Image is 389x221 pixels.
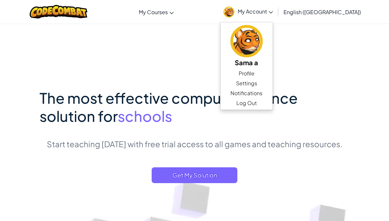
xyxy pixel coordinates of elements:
h5: Sama a [227,57,266,68]
span: English ([GEOGRAPHIC_DATA]) [284,9,361,15]
p: Start teaching [DATE] with free trial access to all games and teaching resources. [47,138,343,150]
span: My Courses [139,9,168,15]
span: schools [118,107,172,125]
button: Get My Solution [152,167,237,183]
a: English ([GEOGRAPHIC_DATA]) [280,3,364,21]
img: CodeCombat logo [30,5,87,18]
a: My Account [220,1,276,22]
img: avatar [224,7,234,17]
a: My Courses [135,3,177,21]
span: My Account [238,8,273,15]
a: Sama a [221,24,273,69]
a: Log Out [221,98,273,108]
img: avatar [230,25,263,57]
a: Settings [221,78,273,88]
a: Notifications [221,88,273,98]
a: Profile [221,69,273,78]
span: Notifications [230,89,262,97]
span: The most effective computer science solution for [40,89,298,125]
